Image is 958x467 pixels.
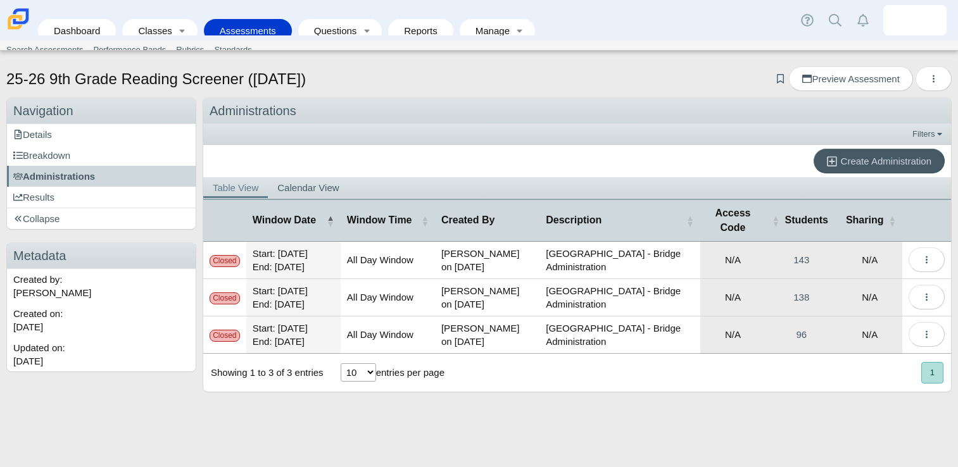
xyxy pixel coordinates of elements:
span: Preview Assessment [802,73,899,84]
span: Administrations [13,171,95,182]
a: Collapse [7,208,196,229]
h3: Metadata [7,243,196,269]
a: Alerts [849,6,877,34]
a: Toggle expanded [511,19,529,42]
a: Table View [203,177,268,198]
a: Standards [209,40,256,59]
td: [GEOGRAPHIC_DATA] - Bridge Administration [539,316,700,354]
time: Jun 17, 2025 at 4:25 PM [13,356,43,366]
a: Breakdown [7,145,196,166]
div: Updated on: [7,337,196,371]
time: Jun 17, 2025 at 4:24 PM [13,321,43,332]
a: Rubrics [171,40,209,59]
td: [PERSON_NAME] on [DATE] [435,279,539,316]
a: Preview Assessment [789,66,912,91]
td: N/A [700,242,766,279]
td: All Day Window [341,316,435,354]
a: Reports [394,19,447,42]
td: [GEOGRAPHIC_DATA] - Bridge Administration [539,279,700,316]
td: All Day Window [341,242,435,279]
td: [GEOGRAPHIC_DATA] - Bridge Administration [539,242,700,279]
span: Details [13,129,52,140]
div: Administrations [203,98,951,124]
h1: 25-26 9th Grade Reading Screener ([DATE]) [6,68,306,90]
td: All Day Window [341,279,435,316]
td: [PERSON_NAME] on [DATE] [435,316,539,354]
span: Window Date : Activate to invert sorting [327,215,334,227]
span: Breakdown [13,150,70,161]
span: Window Time : Activate to sort [421,215,429,227]
td: Start: [DATE] End: [DATE] [246,242,341,279]
a: Carmen School of Science & Technology [5,23,32,34]
a: Toggle expanded [358,19,375,42]
button: 1 [921,362,943,383]
span: Sharing [843,213,886,227]
a: Add bookmark [774,73,786,84]
a: Create Administration [814,149,945,173]
a: Results [7,187,196,208]
a: View Participants [766,279,837,316]
button: More options [916,66,952,91]
td: Start: [DATE] End: [DATE] [246,279,341,316]
div: Showing 1 to 3 of 3 entries [203,354,324,392]
a: Performance Bands [88,40,171,59]
td: N/A [700,316,766,354]
button: More options [909,247,945,272]
a: Details [7,124,196,145]
span: Window Date [253,213,324,227]
a: View Participants [766,316,837,353]
span: Access Code [707,206,759,235]
a: Calendar View [268,177,348,198]
td: N/A [837,279,902,316]
div: Closed [210,255,240,267]
button: More options [909,285,945,309]
span: Navigation [13,104,73,118]
td: [PERSON_NAME] on [DATE] [435,242,539,279]
span: Students [782,213,831,227]
div: Created on: [7,303,196,337]
a: Search Assessments [1,40,88,59]
a: Questions [305,19,358,42]
nav: pagination [920,362,943,383]
a: emily.thomas.CoYEw4 [883,5,947,35]
span: Collapse [13,213,60,224]
span: Description [546,213,684,227]
span: Sharing : Activate to sort [888,215,896,227]
button: More options [909,322,945,347]
span: Create Administration [841,156,931,166]
a: Manage [466,19,511,42]
td: N/A [837,242,902,279]
img: emily.thomas.CoYEw4 [905,10,925,30]
span: Students : Activate to sort [772,215,779,227]
a: View Participants [766,242,837,278]
div: Closed [210,330,240,342]
td: N/A [700,279,766,316]
div: Closed [210,292,240,304]
span: Created By [441,213,533,227]
a: Dashboard [44,19,110,42]
a: Administrations [7,166,196,187]
img: Carmen School of Science & Technology [5,6,32,32]
span: Window Time [347,213,419,227]
a: Classes [129,19,173,42]
td: N/A [837,316,902,354]
span: Description : Activate to sort [686,215,694,227]
label: entries per page [376,367,444,378]
a: Toggle expanded [173,19,191,42]
a: Filters [909,128,948,140]
span: Results [13,192,54,202]
div: Created by: [PERSON_NAME] [7,269,196,303]
td: Start: [DATE] End: [DATE] [246,316,341,354]
a: Assessments [210,19,286,42]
